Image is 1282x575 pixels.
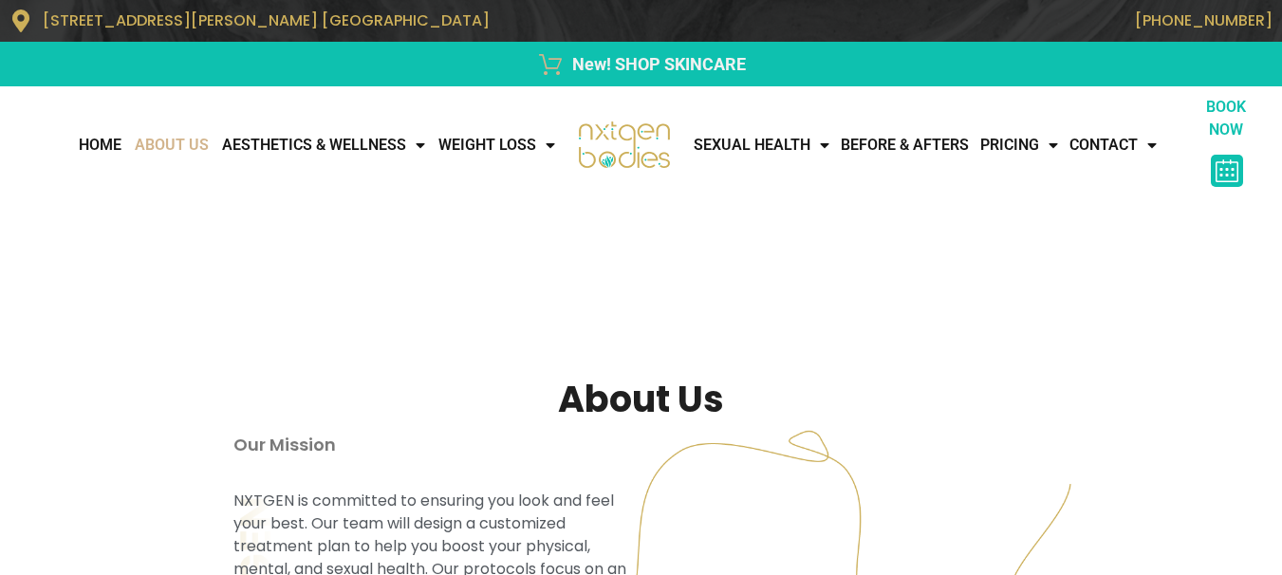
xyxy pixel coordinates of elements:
[1189,96,1264,141] p: BOOK NOW
[975,126,1064,164] a: Pricing
[9,126,562,164] nav: Menu
[688,126,835,164] a: Sexual Health
[835,126,975,164] a: Before & Afters
[233,434,632,456] p: Our Mission
[9,51,1273,77] a: New! SHOP SKINCARE
[688,126,1189,164] nav: Menu
[224,374,1059,424] h2: About Us
[1064,126,1162,164] a: CONTACT
[651,11,1273,29] p: [PHONE_NUMBER]
[432,126,562,164] a: WEIGHT LOSS
[128,126,215,164] a: About Us
[215,126,432,164] a: AESTHETICS & WELLNESS
[567,51,746,77] span: New! SHOP SKINCARE
[72,126,128,164] a: Home
[43,9,490,31] span: [STREET_ADDRESS][PERSON_NAME] [GEOGRAPHIC_DATA]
